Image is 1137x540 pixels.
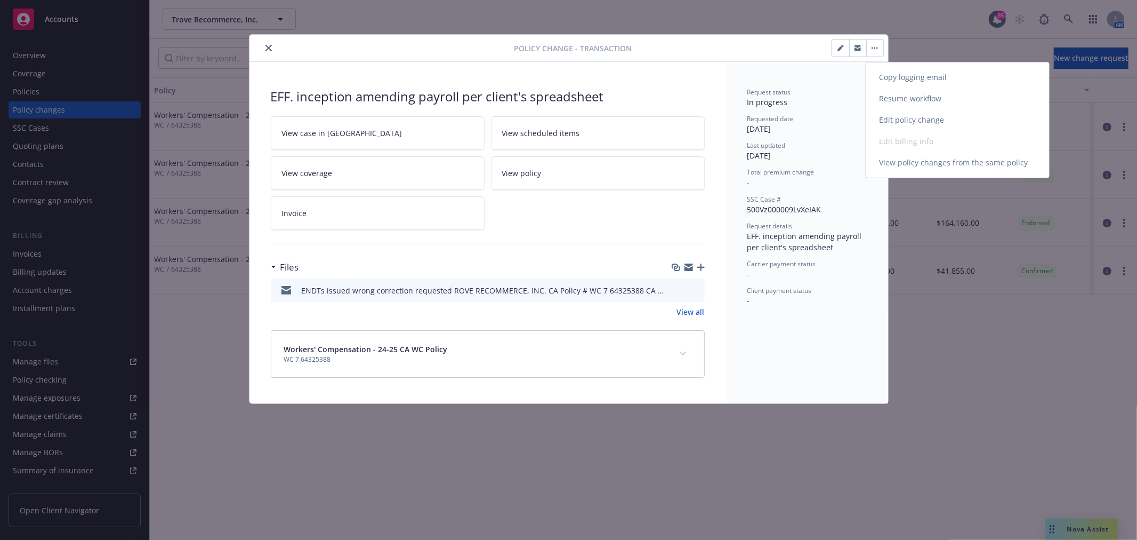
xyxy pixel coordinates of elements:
[491,156,705,190] a: View policy
[747,231,864,252] span: EFF. inception amending payroll per client's spreadsheet
[514,43,632,54] span: Policy change - Transaction
[271,116,485,150] a: View case in [GEOGRAPHIC_DATA]
[677,306,705,317] a: View all
[747,150,771,161] span: [DATE]
[284,344,448,355] span: Workers' Compensation - 24-25 CA WC Policy
[747,88,791,97] span: Request status
[271,88,705,106] div: EFF. inception amending payroll per client's spreadsheet
[282,168,333,179] span: View coverage
[747,195,781,204] span: SSC Case #
[747,204,821,215] span: 500Vz000009LvXeIAK
[747,178,750,188] span: -
[747,259,816,268] span: Carrier payment status
[271,156,485,190] a: View coverage
[691,285,700,296] button: preview file
[747,114,794,123] span: Requested date
[674,285,682,296] button: download file
[282,208,307,219] span: Invoice
[262,42,275,54] button: close
[302,285,670,296] div: ENDTs issued wrong correction requested ROVE RECOMMERCE, INC. CA Policy # WC 7 64325388 CA WC7 64...
[747,141,786,150] span: Last updated
[491,116,705,150] a: View scheduled items
[502,128,580,139] span: View scheduled items
[747,97,788,107] span: In progress
[282,128,402,139] span: View case in [GEOGRAPHIC_DATA]
[747,221,793,231] span: Request details
[747,286,812,295] span: Client payment status
[747,269,750,279] span: -
[747,124,771,134] span: [DATE]
[271,196,485,230] a: Invoice
[674,345,691,362] button: expand content
[502,168,542,179] span: View policy
[747,296,750,306] span: -
[280,260,299,274] h3: Files
[747,168,815,177] span: Total premium change
[271,331,704,377] div: Workers' Compensation - 24-25 CA WC PolicyWC 7 64325388expand content
[271,260,299,274] div: Files
[284,355,448,364] span: WC 7 64325388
